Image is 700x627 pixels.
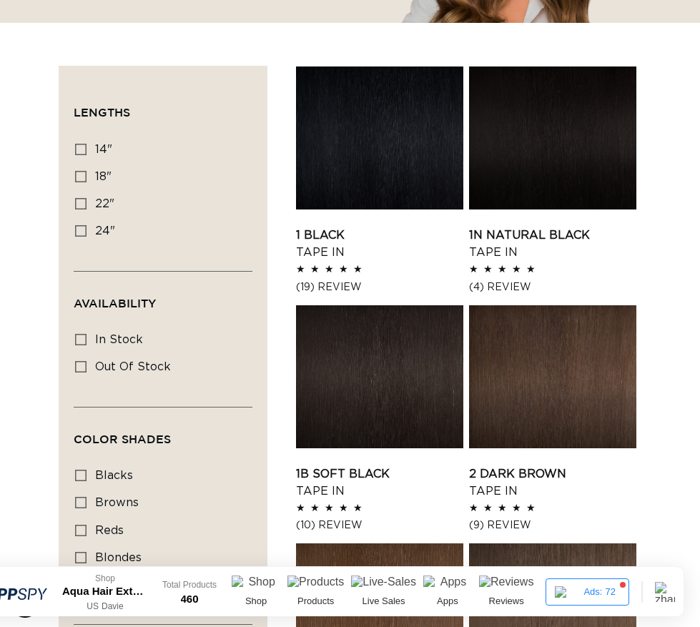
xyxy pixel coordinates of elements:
[95,171,112,182] span: 18"
[95,525,124,536] span: reds
[95,225,115,237] span: 24"
[9,586,41,618] div: Accessibility Menu
[74,106,130,119] span: Lengths
[296,227,463,261] a: 1 Black Tape In
[95,552,142,563] span: blondes
[628,558,700,627] iframe: Chat Widget
[95,144,112,155] span: 14"
[95,198,114,209] span: 22"
[95,470,133,481] span: blacks
[74,408,252,459] summary: Color Shades (0 selected)
[469,227,636,261] a: 1N Natural Black Tape In
[95,334,143,345] span: In stock
[95,361,171,372] span: Out of stock
[296,465,463,500] a: 1B Soft Black Tape In
[74,272,252,323] summary: Availability (0 selected)
[74,297,156,310] span: Availability
[469,465,636,500] a: 2 Dark Brown Tape In
[74,81,252,132] summary: Lengths (0 selected)
[95,497,139,508] span: browns
[74,433,171,445] span: Color Shades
